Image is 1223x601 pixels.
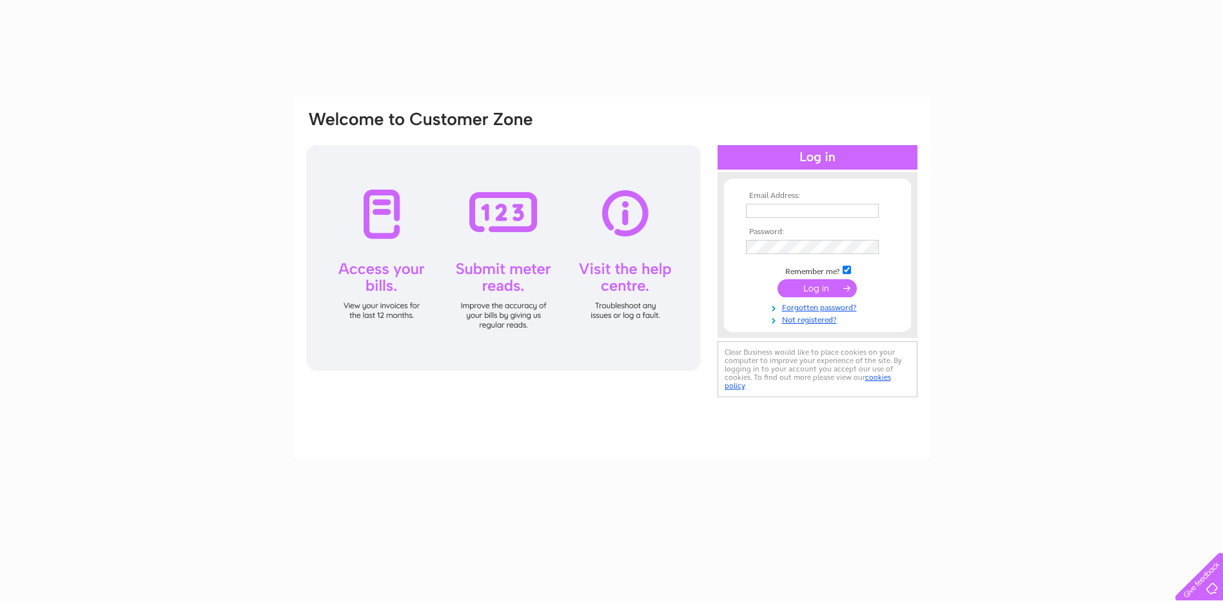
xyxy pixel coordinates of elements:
[725,373,891,390] a: cookies policy
[743,192,892,201] th: Email Address:
[718,341,917,397] div: Clear Business would like to place cookies on your computer to improve your experience of the sit...
[746,300,892,313] a: Forgotten password?
[746,313,892,325] a: Not registered?
[743,228,892,237] th: Password:
[778,279,857,297] input: Submit
[743,264,892,277] td: Remember me?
